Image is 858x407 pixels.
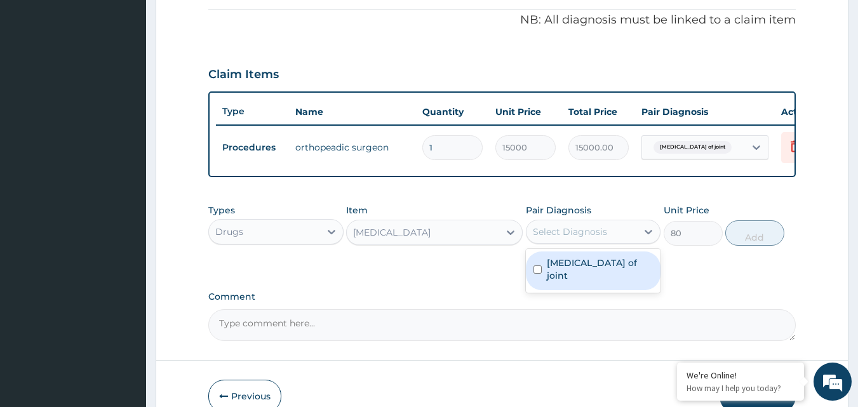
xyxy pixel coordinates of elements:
label: Types [208,205,235,216]
div: Minimize live chat window [208,6,239,37]
p: NB: All diagnosis must be linked to a claim item [208,12,796,29]
th: Type [216,100,289,123]
div: Select Diagnosis [533,225,607,238]
div: We're Online! [687,370,794,381]
th: Quantity [416,99,489,124]
th: Pair Diagnosis [635,99,775,124]
span: We're online! [74,123,175,251]
label: Unit Price [664,204,709,217]
th: Actions [775,99,838,124]
div: Drugs [215,225,243,238]
label: Comment [208,291,796,302]
div: [MEDICAL_DATA] [353,226,431,239]
label: Item [346,204,368,217]
th: Total Price [562,99,635,124]
div: Chat with us now [66,71,213,88]
h3: Claim Items [208,68,279,82]
td: orthopeadic surgeon [289,135,416,160]
label: Pair Diagnosis [526,204,591,217]
span: [MEDICAL_DATA] of joint [654,141,732,154]
button: Add [725,220,784,246]
label: [MEDICAL_DATA] of joint [547,257,654,282]
p: How may I help you today? [687,383,794,394]
th: Name [289,99,416,124]
textarea: Type your message and hit 'Enter' [6,272,242,316]
td: Procedures [216,136,289,159]
img: d_794563401_company_1708531726252_794563401 [23,63,51,95]
th: Unit Price [489,99,562,124]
